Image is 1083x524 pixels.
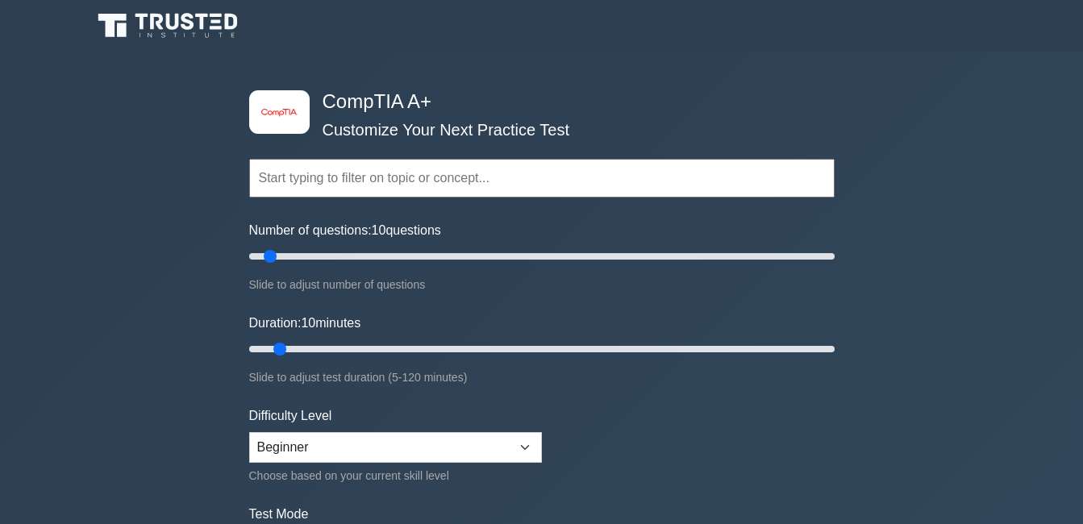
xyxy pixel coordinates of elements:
label: Duration: minutes [249,314,361,333]
label: Test Mode [249,505,835,524]
div: Slide to adjust number of questions [249,275,835,294]
h4: CompTIA A+ [316,90,756,114]
input: Start typing to filter on topic or concept... [249,159,835,198]
span: 10 [301,316,315,330]
span: 10 [372,223,386,237]
div: Slide to adjust test duration (5-120 minutes) [249,368,835,387]
label: Difficulty Level [249,406,332,426]
label: Number of questions: questions [249,221,441,240]
div: Choose based on your current skill level [249,466,542,485]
